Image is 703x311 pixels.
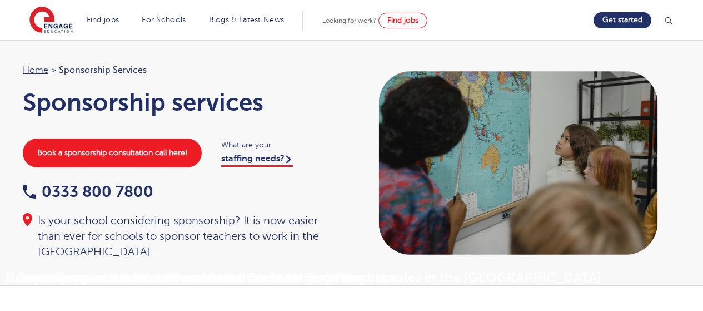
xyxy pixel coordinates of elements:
a: staffing needs? [221,154,293,167]
a: Get started [594,12,651,28]
a: Book a sponsorship consultation call here! [23,139,202,167]
span: > [51,65,56,75]
span: What are your [221,139,341,151]
a: 0333 800 7800 [23,183,153,200]
img: Engage Education [29,7,73,34]
span: Find jobs [387,16,418,24]
a: Blogs & Latest News [209,16,285,24]
div: Is your school considering sponsorship? It is now easier than ever for schools to sponsor teacher... [23,213,341,260]
span: Sponsorship Services [59,63,147,77]
h1: Sponsorship services [23,88,341,116]
a: Find jobs [378,13,427,28]
a: Home [23,65,48,75]
nav: breadcrumb [23,63,341,77]
a: Find jobs [87,16,119,24]
a: For Schools [142,16,186,24]
span: Looking for work? [322,17,376,24]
